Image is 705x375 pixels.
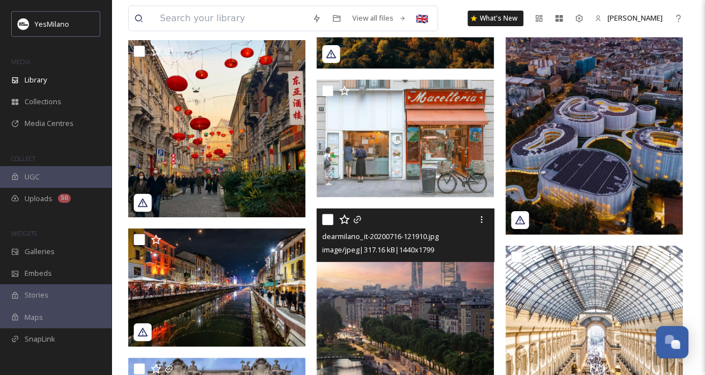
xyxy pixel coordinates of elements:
[322,231,438,241] span: dearmilano_it-20200716-121910.jpg
[11,229,37,237] span: WIDGETS
[128,40,305,217] img: tartanblush-20200716-121910.jpg
[25,75,47,85] span: Library
[347,7,412,29] a: View all files
[18,18,29,30] img: Logo%20YesMilano%40150x.png
[25,193,52,204] span: Uploads
[322,245,434,255] span: image/jpeg | 317.16 kB | 1440 x 1799
[25,246,55,257] span: Galleries
[25,96,61,107] span: Collections
[154,6,307,31] input: Search your library
[128,228,305,347] img: lucapi79-20201001-105403.jpg
[25,290,48,300] span: Stories
[412,8,432,28] div: 🇬🇧
[656,326,688,358] button: Open Chat
[468,11,523,26] a: What's New
[35,19,69,29] span: YesMilano
[25,312,43,323] span: Maps
[25,118,74,129] span: Media Centres
[11,57,31,66] span: MEDIA
[25,268,52,279] span: Embeds
[11,154,35,163] span: COLLECT
[25,172,40,182] span: UGC
[589,7,668,29] a: [PERSON_NAME]
[25,334,55,344] span: SnapLink
[58,194,71,203] div: 50
[317,79,494,197] img: chinatown-07.jpg
[505,13,683,235] img: mauro_ger-20200716-121910.jpg
[607,13,663,23] span: [PERSON_NAME]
